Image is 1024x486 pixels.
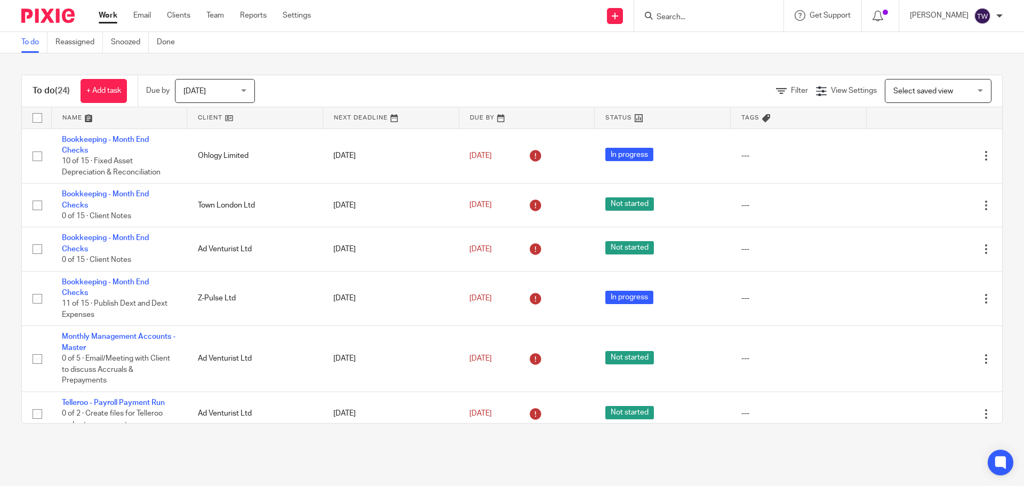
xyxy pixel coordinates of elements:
[62,190,149,209] a: Bookkeeping - Month End Checks
[111,32,149,53] a: Snoozed
[187,326,323,392] td: Ad Venturist Ltd
[741,150,856,161] div: ---
[133,10,151,21] a: Email
[323,392,459,435] td: [DATE]
[893,87,953,95] span: Select saved view
[605,197,654,211] span: Not started
[187,271,323,326] td: Z-Pulse Ltd
[741,200,856,211] div: ---
[62,157,161,176] span: 10 of 15 · Fixed Asset Depreciation & Reconciliation
[283,10,311,21] a: Settings
[99,10,117,21] a: Work
[21,32,47,53] a: To do
[167,10,190,21] a: Clients
[741,115,759,121] span: Tags
[62,410,163,428] span: 0 of 2 · Create files for Telleroo and set up payment
[741,353,856,364] div: ---
[605,148,653,161] span: In progress
[469,410,492,417] span: [DATE]
[605,406,654,419] span: Not started
[187,129,323,184] td: Ohlogy Limited
[469,152,492,160] span: [DATE]
[741,293,856,304] div: ---
[21,9,75,23] img: Pixie
[469,294,492,302] span: [DATE]
[605,241,654,254] span: Not started
[323,326,459,392] td: [DATE]
[157,32,183,53] a: Done
[741,408,856,419] div: ---
[469,355,492,362] span: [DATE]
[323,184,459,227] td: [DATE]
[62,278,149,297] a: Bookkeeping - Month End Checks
[810,12,851,19] span: Get Support
[62,333,175,351] a: Monthly Management Accounts - Master
[323,271,459,326] td: [DATE]
[910,10,969,21] p: [PERSON_NAME]
[323,227,459,271] td: [DATE]
[55,86,70,95] span: (24)
[62,136,149,154] a: Bookkeeping - Month End Checks
[62,300,167,319] span: 11 of 15 · Publish Dext and Dext Expenses
[974,7,991,25] img: svg%3E
[187,184,323,227] td: Town London Ltd
[655,13,751,22] input: Search
[55,32,103,53] a: Reassigned
[187,392,323,435] td: Ad Venturist Ltd
[62,256,131,264] span: 0 of 15 · Client Notes
[187,227,323,271] td: Ad Venturist Ltd
[791,87,808,94] span: Filter
[62,355,170,384] span: 0 of 5 · Email/Meeting with Client to discuss Accruals & Prepayments
[62,212,131,220] span: 0 of 15 · Client Notes
[33,85,70,97] h1: To do
[81,79,127,103] a: + Add task
[741,244,856,254] div: ---
[469,202,492,209] span: [DATE]
[183,87,206,95] span: [DATE]
[146,85,170,96] p: Due by
[62,234,149,252] a: Bookkeeping - Month End Checks
[62,399,165,407] a: Telleroo - Payroll Payment Run
[323,129,459,184] td: [DATE]
[469,245,492,253] span: [DATE]
[605,351,654,364] span: Not started
[831,87,877,94] span: View Settings
[605,291,653,304] span: In progress
[240,10,267,21] a: Reports
[206,10,224,21] a: Team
